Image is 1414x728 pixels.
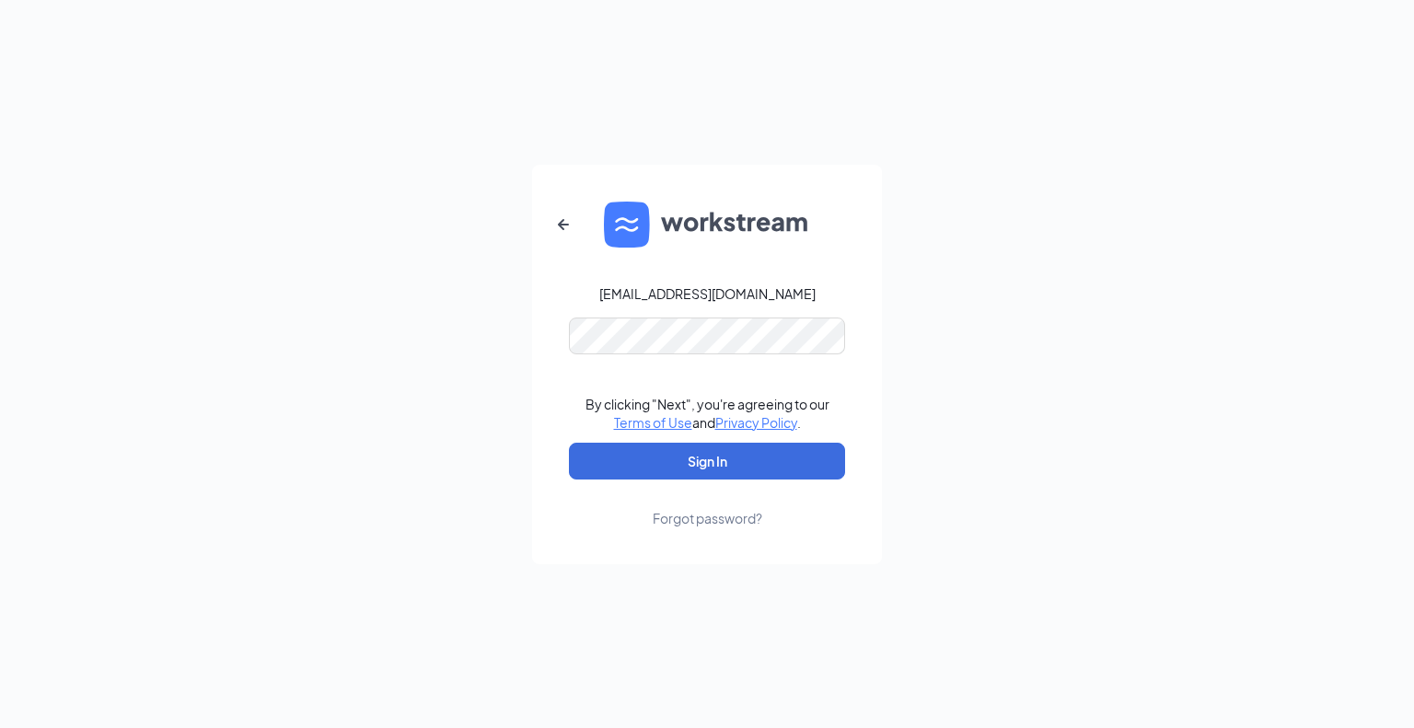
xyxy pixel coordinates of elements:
[604,202,810,248] img: WS logo and Workstream text
[653,509,762,527] div: Forgot password?
[614,414,692,431] a: Terms of Use
[599,284,816,303] div: [EMAIL_ADDRESS][DOMAIN_NAME]
[585,395,829,432] div: By clicking "Next", you're agreeing to our and .
[541,202,585,247] button: ArrowLeftNew
[569,443,845,480] button: Sign In
[552,214,574,236] svg: ArrowLeftNew
[715,414,797,431] a: Privacy Policy
[653,480,762,527] a: Forgot password?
